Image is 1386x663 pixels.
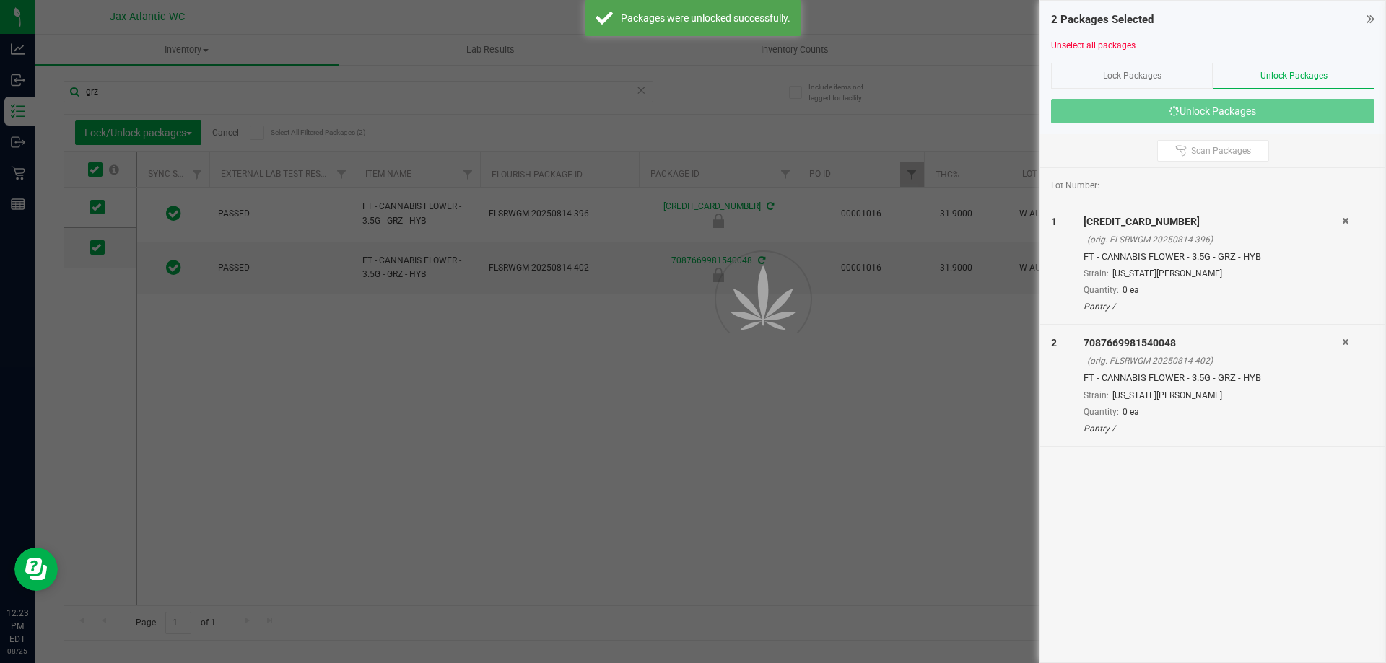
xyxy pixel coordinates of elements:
[1084,285,1119,295] span: Quantity:
[1087,233,1342,246] div: (orig. FLSRWGM-20250814-396)
[1084,268,1109,278] span: Strain:
[1051,337,1057,348] span: 2
[1051,179,1099,192] span: Lot Number:
[1084,335,1342,351] div: 7087669981540048
[1191,145,1251,157] span: Scan Packages
[1260,71,1328,81] span: Unlock Packages
[1051,216,1057,227] span: 1
[1123,285,1139,295] span: 0 ea
[1103,71,1161,81] span: Lock Packages
[1084,407,1119,417] span: Quantity:
[14,548,58,591] iframe: Resource center
[1084,390,1109,400] span: Strain:
[1084,214,1342,229] div: [CREDIT_CARD_NUMBER]
[1051,40,1136,51] a: Unselect all packages
[1123,407,1139,417] span: 0 ea
[1084,250,1342,264] div: FT - CANNABIS FLOWER - 3.5G - GRZ - HYB
[621,11,790,25] div: Packages were unlocked successfully.
[1051,99,1374,123] button: Unlock Packages
[1084,371,1342,385] div: FT - CANNABIS FLOWER - 3.5G - GRZ - HYB
[1084,300,1342,313] div: Pantry / -
[1157,140,1269,162] button: Scan Packages
[1087,354,1342,367] div: (orig. FLSRWGM-20250814-402)
[1112,268,1222,278] span: [US_STATE][PERSON_NAME]
[1084,422,1342,435] div: Pantry / -
[1112,390,1222,400] span: [US_STATE][PERSON_NAME]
